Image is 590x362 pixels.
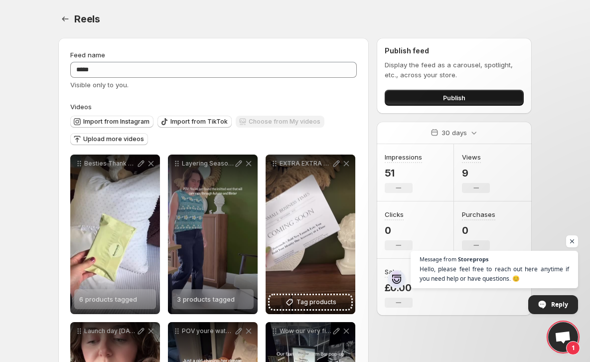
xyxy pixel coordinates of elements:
p: POV youre watching me start my business business justagirl buttermelle [182,327,234,335]
p: 0 [462,224,495,236]
button: Publish [385,90,524,106]
span: Hello, please feel free to reach out here anytime if you need help or have questions. 😊 [420,264,569,283]
p: 9 [462,167,490,179]
span: Feed name [70,51,105,59]
div: Layering Season Unlocked Actually obsessed with this knitted vest from kiteclothing AW25 collecti... [168,155,258,314]
button: Tag products [270,295,351,309]
span: Visible only to you. [70,81,129,89]
p: Wow our very first Buttermelle Charm Bar pop-up was pure magic Thank you to everyone who came by ... [280,327,331,335]
span: 1 [566,341,580,355]
h3: Sales [385,267,402,277]
h2: Publish feed [385,46,524,56]
button: Settings [58,12,72,26]
span: Import from TikTok [170,118,228,126]
p: £0.00 [385,282,413,294]
p: Layering Season Unlocked Actually obsessed with this knitted vest from kiteclothing AW25 collecti... [182,160,234,168]
div: Open chat [548,322,578,352]
span: 6 products tagged [79,295,137,303]
p: 30 days [442,128,467,138]
div: EXTRA EXTRA Read all about it Something charmable is coming soon Whos excited thecharmbar butterm... [266,155,355,314]
span: Import from Instagram [83,118,149,126]
p: Besties Thank you for all the love guaca [84,160,136,168]
span: Videos [70,103,92,111]
h3: Purchases [462,209,495,219]
span: Storeprops [458,256,488,262]
span: Tag products [296,297,336,307]
span: Upload more videos [83,135,144,143]
span: Reels [74,13,100,25]
span: Reply [551,296,568,313]
button: Upload more videos [70,133,148,145]
p: 51 [385,167,422,179]
span: Publish [443,93,465,103]
p: EXTRA EXTRA Read all about it Something charmable is coming soon Whos excited thecharmbar butterm... [280,160,331,168]
span: 3 products tagged [177,295,235,303]
button: Import from Instagram [70,116,153,128]
h3: Clicks [385,209,404,219]
p: 0 [385,224,413,236]
p: Display the feed as a carousel, spotlight, etc., across your store. [385,60,524,80]
button: Import from TikTok [157,116,232,128]
div: Besties Thank you for all the love guaca6 products tagged [70,155,160,314]
h3: Impressions [385,152,422,162]
span: Message from [420,256,456,262]
p: Launch day [DATE] [84,327,136,335]
h3: Views [462,152,481,162]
